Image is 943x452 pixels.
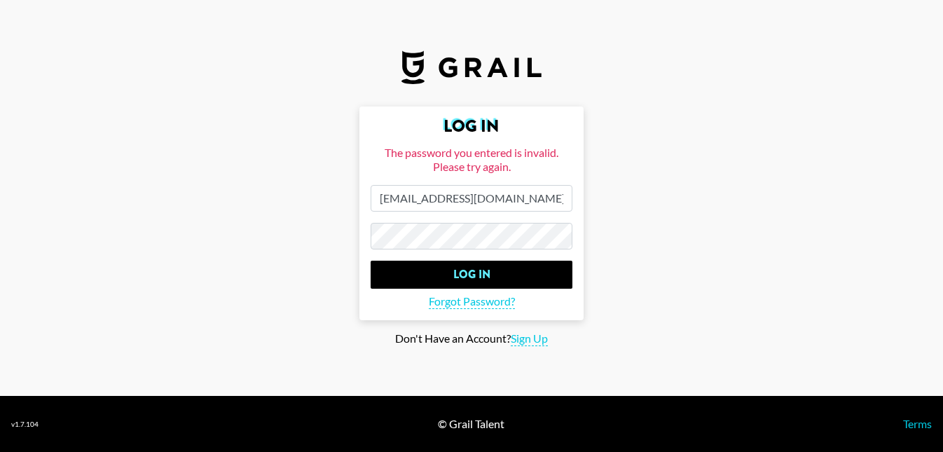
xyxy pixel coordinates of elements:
[371,146,572,174] div: The password you entered is invalid. Please try again.
[903,417,932,430] a: Terms
[429,294,515,309] span: Forgot Password?
[371,261,572,289] input: Log In
[438,417,504,431] div: © Grail Talent
[371,118,572,135] h2: Log In
[401,50,542,84] img: Grail Talent Logo
[11,331,932,346] div: Don't Have an Account?
[371,185,572,212] input: Email
[511,331,548,346] span: Sign Up
[11,420,39,429] div: v 1.7.104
